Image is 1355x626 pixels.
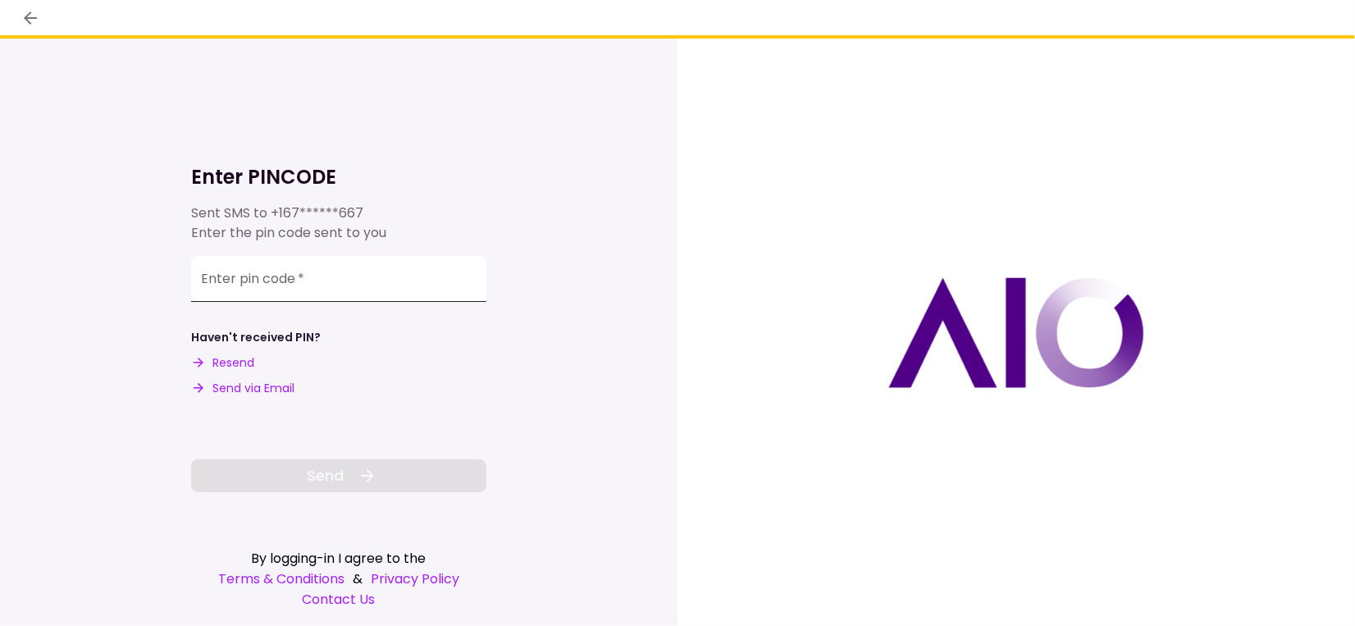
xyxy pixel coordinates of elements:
a: Contact Us [191,589,486,610]
button: back [16,4,44,32]
img: AIO logo [888,277,1144,388]
button: Send via Email [191,380,294,397]
div: Sent SMS to Enter the pin code sent to you [191,203,486,243]
div: By logging-in I agree to the [191,548,486,569]
span: Send [308,464,344,487]
button: Resend [191,354,254,372]
div: & [191,569,486,589]
button: Send [191,459,486,492]
div: Haven't received PIN? [191,329,321,346]
a: Privacy Policy [371,569,459,589]
a: Terms & Conditions [218,569,344,589]
h1: Enter PINCODE [191,164,486,190]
